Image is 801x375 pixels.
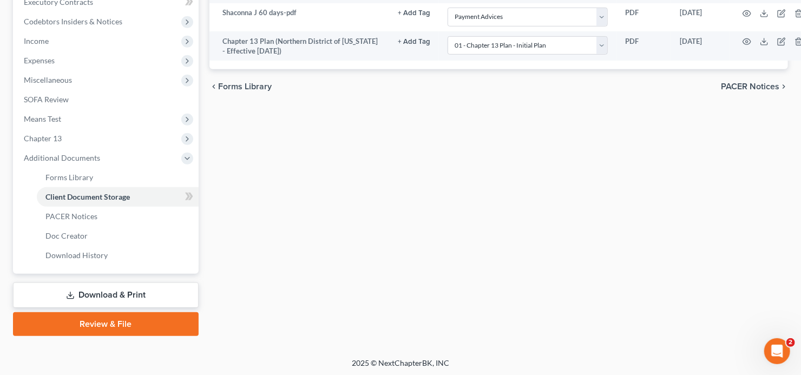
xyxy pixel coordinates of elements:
[398,36,430,47] a: + Add Tag
[398,8,430,18] a: + Add Tag
[24,56,55,65] span: Expenses
[24,75,72,84] span: Miscellaneous
[37,246,199,265] a: Download History
[209,31,389,61] td: Chapter 13 Plan (Northern District of [US_STATE] - Effective [DATE])
[24,153,100,162] span: Additional Documents
[24,17,122,26] span: Codebtors Insiders & Notices
[37,207,199,226] a: PACER Notices
[24,95,69,104] span: SOFA Review
[24,134,62,143] span: Chapter 13
[37,168,199,187] a: Forms Library
[45,173,93,182] span: Forms Library
[209,82,218,91] i: chevron_left
[616,3,671,31] td: PDF
[764,338,790,364] iframe: Intercom live chat
[24,36,49,45] span: Income
[45,251,108,260] span: Download History
[24,114,61,123] span: Means Test
[45,192,130,201] span: Client Document Storage
[779,82,788,91] i: chevron_right
[786,338,795,347] span: 2
[671,3,730,31] td: [DATE]
[13,312,199,336] a: Review & File
[45,212,97,221] span: PACER Notices
[45,231,88,240] span: Doc Creator
[398,10,430,17] button: + Add Tag
[13,282,199,308] a: Download & Print
[398,38,430,45] button: + Add Tag
[209,3,389,31] td: Shaconna J 60 days-pdf
[15,90,199,109] a: SOFA Review
[209,82,272,91] button: chevron_left Forms Library
[671,31,730,61] td: [DATE]
[218,82,272,91] span: Forms Library
[37,187,199,207] a: Client Document Storage
[721,82,788,91] button: PACER Notices chevron_right
[37,226,199,246] a: Doc Creator
[721,82,779,91] span: PACER Notices
[616,31,671,61] td: PDF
